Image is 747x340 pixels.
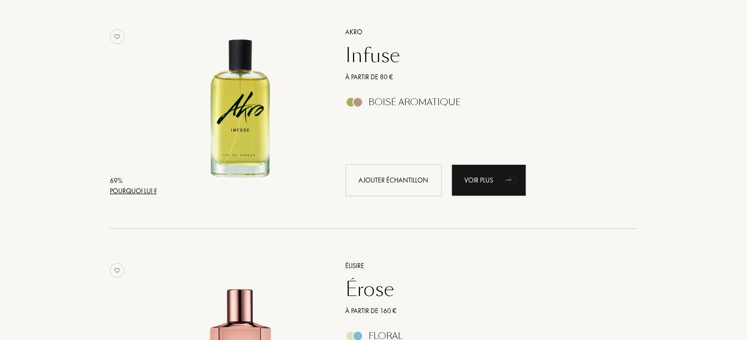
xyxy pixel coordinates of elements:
a: À partir de 80 € [338,72,623,82]
div: animation [502,170,522,189]
div: Voir plus [452,164,526,196]
img: no_like_p.png [110,29,124,44]
div: Pourquoi lui ? [110,186,157,196]
a: Akro [338,27,623,37]
a: Voir plusanimation [452,164,526,196]
div: 69 % [110,176,157,186]
a: À partir de 160 € [338,306,623,316]
div: Ajouter échantillon [346,164,442,196]
img: Infuse Akro [160,25,323,188]
a: Infuse Akro [160,15,331,207]
a: Infuse [338,44,623,67]
a: Érose [338,277,623,301]
a: Élisire [338,261,623,271]
div: Boisé Aromatique [369,97,461,108]
img: no_like_p.png [110,263,124,278]
a: Boisé Aromatique [338,100,623,110]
